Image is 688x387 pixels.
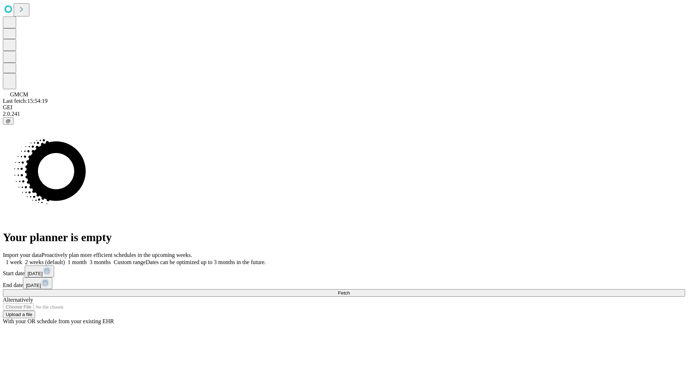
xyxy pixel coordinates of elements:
[338,290,350,296] span: Fetch
[25,266,54,277] button: [DATE]
[3,277,685,289] div: End date
[146,259,266,265] span: Dates can be optimized up to 3 months in the future.
[3,289,685,297] button: Fetch
[25,259,65,265] span: 2 weeks (default)
[3,266,685,277] div: Start date
[90,259,111,265] span: 3 months
[6,259,22,265] span: 1 week
[3,117,14,125] button: @
[3,111,685,117] div: 2.0.241
[3,297,33,303] span: Alternatively
[68,259,87,265] span: 1 month
[42,252,192,258] span: Proactively plan more efficient schedules in the upcoming weeks.
[114,259,145,265] span: Custom range
[6,118,11,124] span: @
[28,271,43,276] span: [DATE]
[26,283,41,288] span: [DATE]
[3,252,42,258] span: Import your data
[3,104,685,111] div: GEI
[10,91,28,97] span: GMCM
[3,231,685,244] h1: Your planner is empty
[23,277,52,289] button: [DATE]
[3,98,48,104] span: Last fetch: 15:54:19
[3,311,35,318] button: Upload a file
[3,318,114,324] span: With your OR schedule from your existing EHR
